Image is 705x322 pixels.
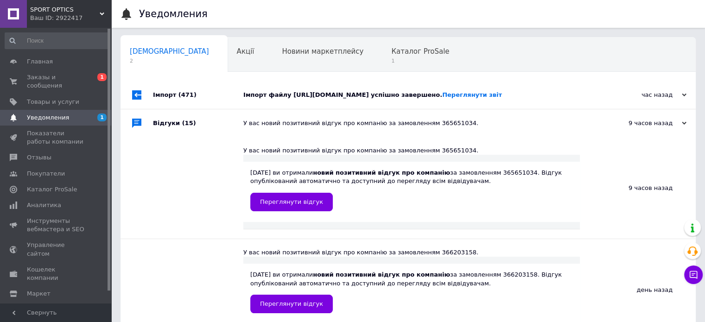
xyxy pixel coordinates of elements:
[243,146,580,155] div: У вас новий позитивний відгук про компанію за замовленням 365651034.
[27,153,51,162] span: Отзывы
[313,271,450,278] b: новий позитивний відгук про компанію
[391,57,449,64] span: 1
[27,241,86,258] span: Управление сайтом
[250,271,573,313] div: [DATE] ви отримали за замовленням 366203158. Відгук опублікований автоматично та доступний до пер...
[27,170,65,178] span: Покупатели
[313,169,450,176] b: новий позитивний відгук про компанію
[391,47,449,56] span: Каталог ProSale
[282,47,363,56] span: Новини маркетплейсу
[30,6,100,14] span: SPORT OPTICS
[250,295,333,313] a: Переглянути відгук
[27,265,86,282] span: Кошелек компании
[27,57,53,66] span: Главная
[153,81,243,109] div: Імпорт
[442,91,502,98] a: Переглянути звіт
[250,193,333,211] a: Переглянути відгук
[260,300,323,307] span: Переглянути відгук
[27,98,79,106] span: Товары и услуги
[27,185,77,194] span: Каталог ProSale
[684,265,703,284] button: Чат с покупателем
[27,114,69,122] span: Уведомления
[27,217,86,234] span: Инструменты вебмастера и SEO
[27,129,86,146] span: Показатели работы компании
[260,198,323,205] span: Переглянути відгук
[580,137,696,239] div: 9 часов назад
[243,248,580,257] div: У вас новий позитивний відгук про компанію за замовленням 366203158.
[594,119,686,127] div: 9 часов назад
[153,109,243,137] div: Відгуки
[130,57,209,64] span: 2
[250,169,573,211] div: [DATE] ви отримали за замовленням 365651034. Відгук опублікований автоматично та доступний до пер...
[178,91,197,98] span: (471)
[27,73,86,90] span: Заказы и сообщения
[27,201,61,209] span: Аналитика
[594,91,686,99] div: час назад
[243,119,594,127] div: У вас новий позитивний відгук про компанію за замовленням 365651034.
[27,290,51,298] span: Маркет
[5,32,109,49] input: Поиск
[237,47,254,56] span: Акції
[97,73,107,81] span: 1
[97,114,107,121] span: 1
[30,14,111,22] div: Ваш ID: 2922417
[139,8,208,19] h1: Уведомления
[243,91,594,99] div: Імпорт файлу [URL][DOMAIN_NAME] успішно завершено.
[130,47,209,56] span: [DEMOGRAPHIC_DATA]
[182,120,196,126] span: (15)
